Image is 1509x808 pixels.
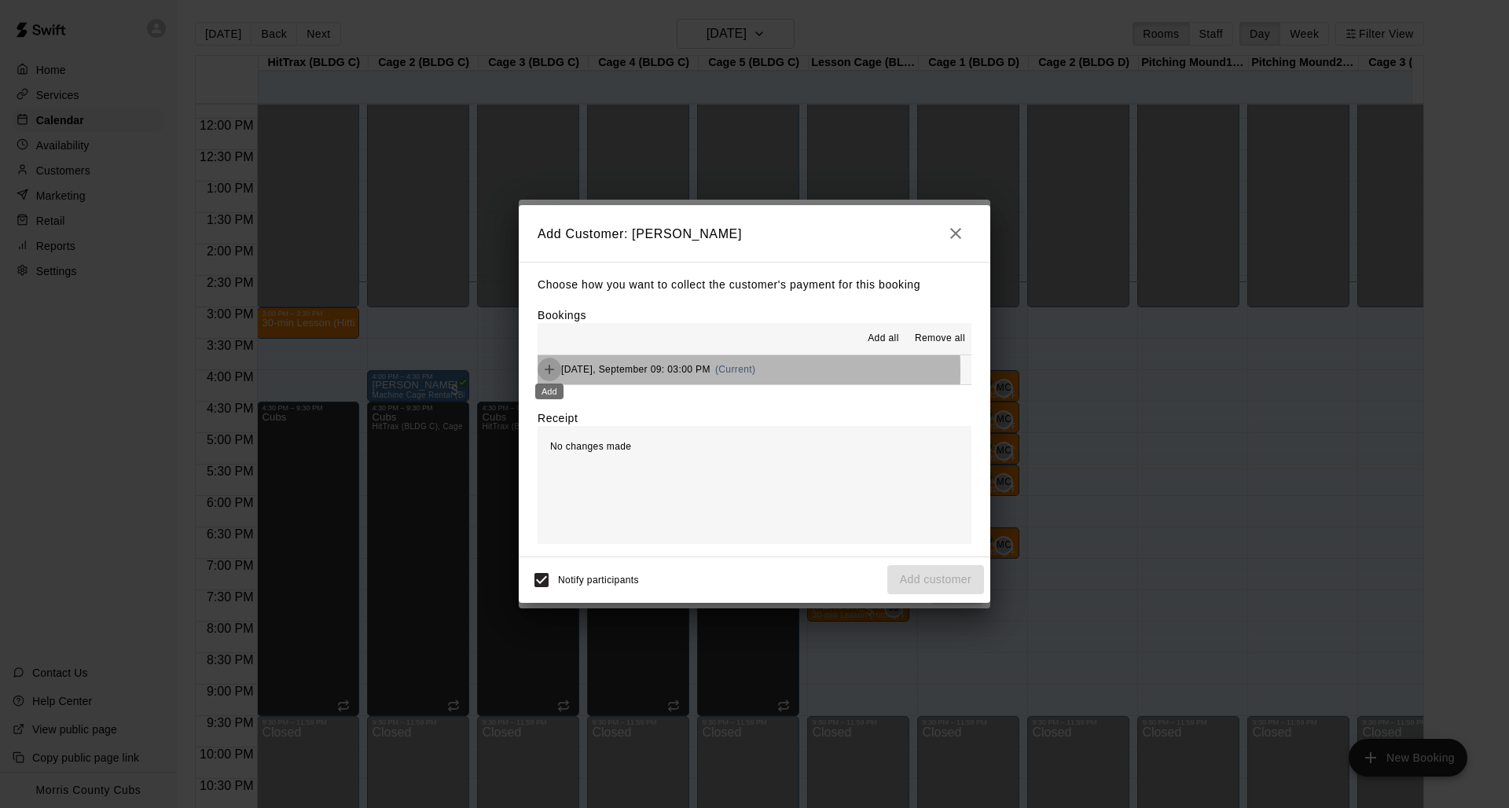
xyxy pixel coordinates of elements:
button: Add all [858,326,909,351]
h2: Add Customer: [PERSON_NAME] [519,205,990,262]
span: [DATE], September 09: 03:00 PM [561,364,710,375]
span: (Current) [715,364,756,375]
span: No changes made [550,441,631,452]
label: Receipt [538,410,578,426]
span: Add [538,363,561,375]
button: Remove all [909,326,971,351]
span: Add all [868,331,899,347]
div: Add [535,384,564,399]
label: Bookings [538,309,586,321]
span: Notify participants [558,575,639,586]
span: Remove all [915,331,965,347]
button: Add[DATE], September 09: 03:00 PM(Current) [538,355,971,384]
p: Choose how you want to collect the customer's payment for this booking [538,275,971,295]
